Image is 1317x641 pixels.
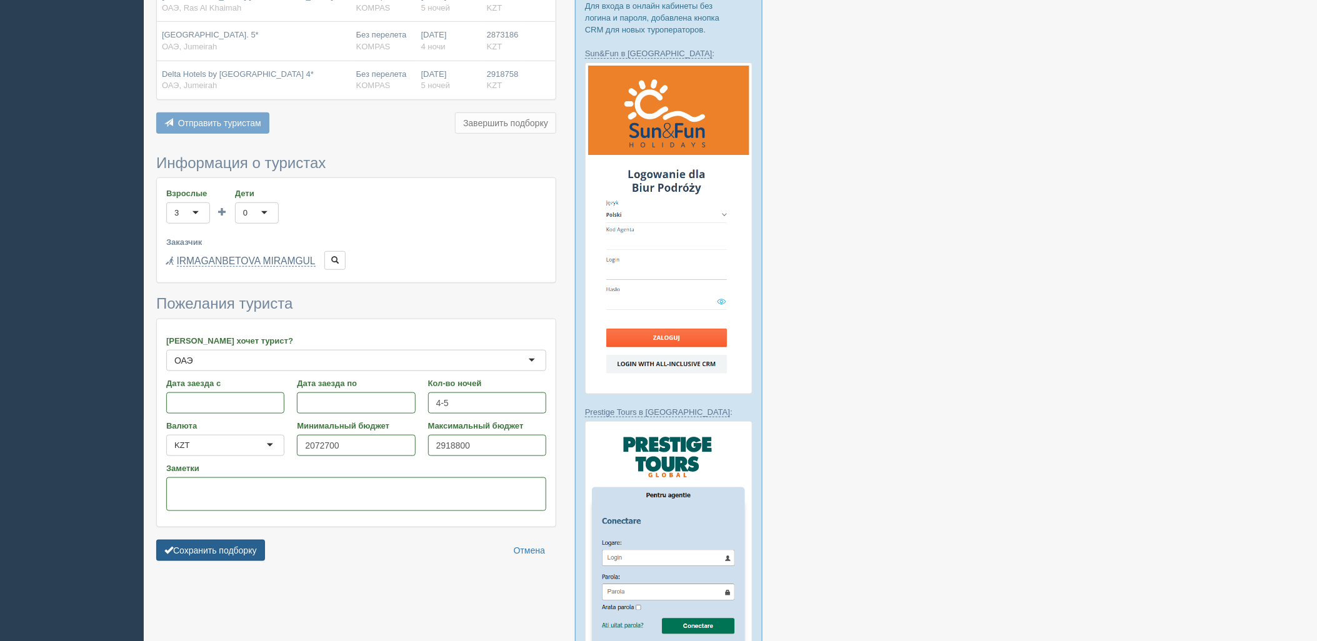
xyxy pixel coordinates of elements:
span: [GEOGRAPHIC_DATA]. 5* [162,30,259,39]
button: Завершить подборку [455,112,556,134]
span: 2873186 [487,30,519,39]
label: Взрослые [166,187,210,199]
button: Отправить туристам [156,112,269,134]
a: Sun&Fun в [GEOGRAPHIC_DATA] [585,49,713,59]
span: 4 ночи [421,42,446,51]
label: Валюта [166,420,284,432]
div: Без перелета [356,69,411,92]
span: KOMPAS [356,81,391,90]
p: : [585,406,753,418]
span: 5 ночей [421,81,450,90]
label: Дата заезда по [297,377,415,389]
label: [PERSON_NAME] хочет турист? [166,335,546,347]
a: Prestige Tours в [GEOGRAPHIC_DATA] [585,407,730,417]
span: KZT [487,81,503,90]
img: sun-fun-%D0%BB%D0%BE%D0%B3%D1%96%D0%BD-%D1%87%D0%B5%D1%80%D0%B5%D0%B7-%D1%81%D1%80%D0%BC-%D0%B4%D... [585,62,753,394]
label: Заметки [166,462,546,474]
a: IRMAGANBETOVA MIRAMGUL [177,256,316,267]
span: Пожелания туриста [156,295,293,312]
div: [DATE] [421,29,477,52]
div: 0 [243,207,248,219]
button: Сохранить подборку [156,540,265,561]
div: Без перелета [356,29,411,52]
span: Отправить туристам [178,118,261,128]
label: Максимальный бюджет [428,420,546,432]
h3: Информация о туристах [156,155,556,171]
p: : [585,47,753,59]
span: KZT [487,42,503,51]
div: ОАЭ [174,354,193,367]
label: Дата заезда с [166,377,284,389]
a: Отмена [506,540,553,561]
span: ОАЭ, Ras Al Khaimah [162,3,241,12]
label: Дети [235,187,279,199]
span: ОАЭ, Jumeirah [162,81,217,90]
div: [DATE] [421,69,477,92]
label: Кол-во ночей [428,377,546,389]
span: 5 ночей [421,3,450,12]
span: KOMPAS [356,3,391,12]
div: KZT [174,439,190,452]
span: KOMPAS [356,42,391,51]
span: Delta Hotels by [GEOGRAPHIC_DATA] 4* [162,69,314,79]
input: 7-10 или 7,10,14 [428,392,546,414]
span: KZT [487,3,503,12]
span: 2918758 [487,69,519,79]
div: 3 [174,207,179,219]
label: Заказчик [166,236,546,248]
span: ОАЭ, Jumeirah [162,42,217,51]
label: Минимальный бюджет [297,420,415,432]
